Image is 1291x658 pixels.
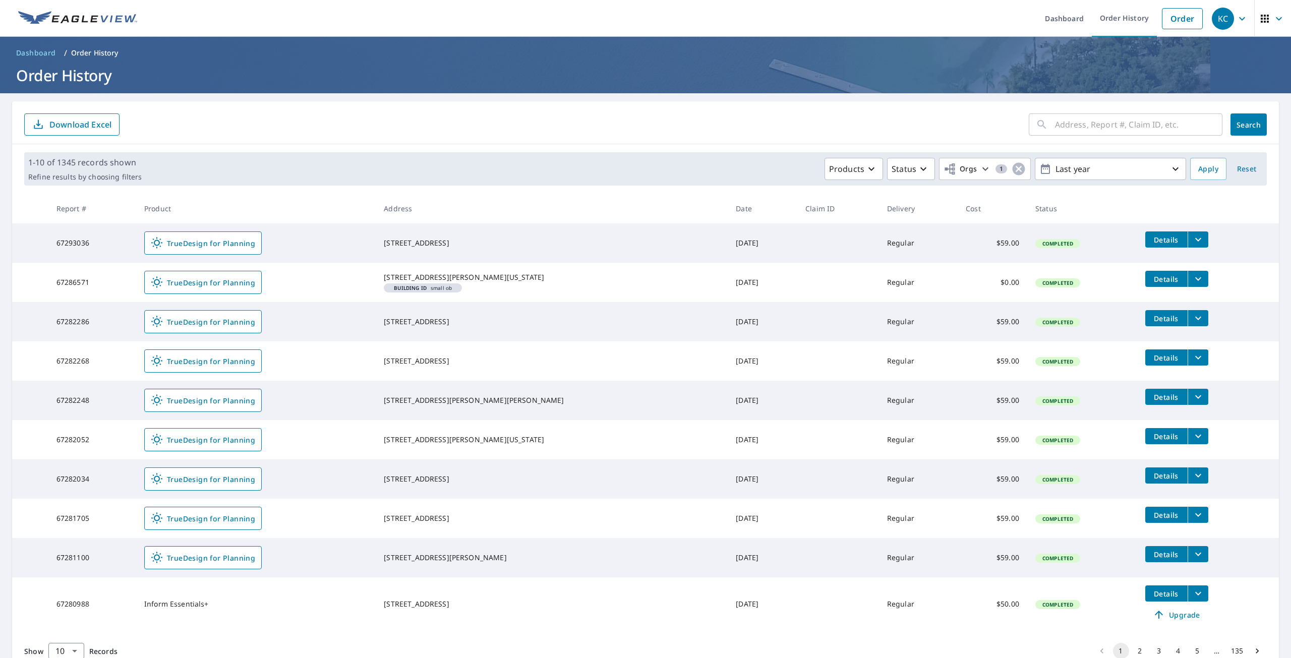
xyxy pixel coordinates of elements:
button: filesDropdownBtn-67282248 [1188,389,1208,405]
span: Details [1151,314,1182,323]
nav: breadcrumb [12,45,1279,61]
td: $59.00 [958,302,1027,341]
div: … [1209,646,1225,656]
div: [STREET_ADDRESS][PERSON_NAME][PERSON_NAME] [384,395,720,405]
span: TrueDesign for Planning [151,355,255,367]
span: TrueDesign for Planning [151,276,255,288]
span: Details [1151,235,1182,245]
button: Orgs1 [939,158,1031,180]
button: detailsBtn-67281100 [1145,546,1188,562]
button: filesDropdownBtn-67281100 [1188,546,1208,562]
td: [DATE] [728,499,797,538]
span: Completed [1036,397,1079,404]
th: Address [376,194,728,223]
td: $59.00 [958,499,1027,538]
span: Orgs [944,163,977,175]
td: Regular [879,499,958,538]
div: [STREET_ADDRESS] [384,474,720,484]
td: 67282268 [48,341,136,381]
p: Order History [71,48,119,58]
button: detailsBtn-67282034 [1145,467,1188,484]
span: small ob [388,285,458,290]
td: 67293036 [48,223,136,263]
td: [DATE] [728,420,797,459]
button: filesDropdownBtn-67280988 [1188,585,1208,602]
a: TrueDesign for Planning [144,428,262,451]
a: TrueDesign for Planning [144,271,262,294]
span: Search [1239,120,1259,130]
span: TrueDesign for Planning [151,552,255,564]
span: Completed [1036,240,1079,247]
button: filesDropdownBtn-67293036 [1188,231,1208,248]
td: $59.00 [958,538,1027,577]
span: Completed [1036,319,1079,326]
th: Status [1027,194,1137,223]
span: TrueDesign for Planning [151,237,255,249]
span: Completed [1036,515,1079,522]
td: Inform Essentials+ [136,577,376,631]
span: Records [89,646,118,656]
span: Completed [1036,476,1079,483]
a: TrueDesign for Planning [144,467,262,491]
span: TrueDesign for Planning [151,473,255,485]
a: TrueDesign for Planning [144,310,262,333]
button: filesDropdownBtn-67282268 [1188,349,1208,366]
td: $59.00 [958,223,1027,263]
button: detailsBtn-67282286 [1145,310,1188,326]
td: 67282248 [48,381,136,420]
span: Dashboard [16,48,56,58]
span: Details [1151,471,1182,481]
span: Completed [1036,279,1079,286]
th: Cost [958,194,1027,223]
td: Regular [879,263,958,302]
input: Address, Report #, Claim ID, etc. [1055,110,1222,139]
p: Status [892,163,916,175]
td: [DATE] [728,538,797,577]
th: Delivery [879,194,958,223]
button: detailsBtn-67280988 [1145,585,1188,602]
div: [STREET_ADDRESS][PERSON_NAME][US_STATE] [384,272,720,282]
button: detailsBtn-67282248 [1145,389,1188,405]
span: Upgrade [1151,609,1202,621]
td: [DATE] [728,263,797,302]
p: 1-10 of 1345 records shown [28,156,142,168]
span: 1 [995,165,1007,172]
td: Regular [879,302,958,341]
button: filesDropdownBtn-67282034 [1188,467,1208,484]
th: Claim ID [797,194,879,223]
td: [DATE] [728,341,797,381]
button: detailsBtn-67286571 [1145,271,1188,287]
td: Regular [879,538,958,577]
button: filesDropdownBtn-67282286 [1188,310,1208,326]
button: detailsBtn-67282052 [1145,428,1188,444]
span: TrueDesign for Planning [151,512,255,524]
td: $50.00 [958,577,1027,631]
th: Product [136,194,376,223]
span: Apply [1198,163,1218,175]
td: 67282034 [48,459,136,499]
td: Regular [879,223,958,263]
td: Regular [879,459,958,499]
span: Details [1151,353,1182,363]
div: [STREET_ADDRESS] [384,317,720,327]
span: Details [1151,432,1182,441]
span: Details [1151,510,1182,520]
a: Order [1162,8,1203,29]
td: 67281705 [48,499,136,538]
span: Completed [1036,601,1079,608]
a: Upgrade [1145,607,1208,623]
td: $59.00 [958,459,1027,499]
div: [STREET_ADDRESS] [384,513,720,523]
span: Details [1151,589,1182,599]
span: Show [24,646,43,656]
button: Download Excel [24,113,120,136]
td: Regular [879,341,958,381]
td: [DATE] [728,577,797,631]
span: TrueDesign for Planning [151,394,255,406]
h1: Order History [12,65,1279,86]
button: Reset [1230,158,1263,180]
td: [DATE] [728,223,797,263]
button: Apply [1190,158,1226,180]
button: detailsBtn-67281705 [1145,507,1188,523]
span: Reset [1235,163,1259,175]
